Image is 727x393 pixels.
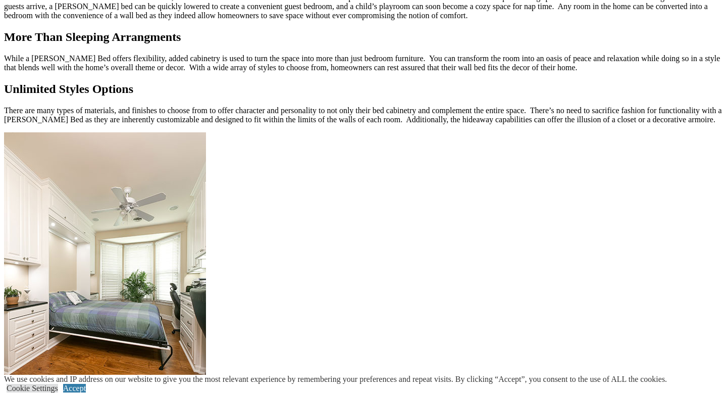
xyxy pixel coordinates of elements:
h2: Unlimited Styles Options [4,82,723,96]
p: There are many types of materials, and finishes to choose from to offer character and personality... [4,106,723,124]
a: Cookie Settings [7,384,58,392]
h2: More Than Sleeping Arrangments [4,30,723,44]
div: We use cookies and IP address on our website to give you the most relevant experience by remember... [4,375,667,384]
a: Accept [63,384,86,392]
p: While a [PERSON_NAME] Bed offers flexibility, added cabinetry is used to turn the space into more... [4,54,723,72]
